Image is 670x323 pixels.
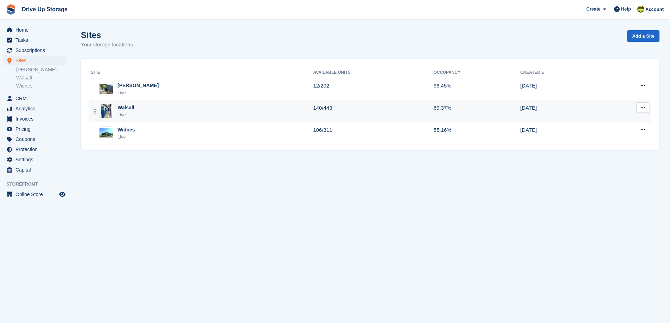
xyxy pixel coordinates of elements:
[15,189,58,199] span: Online Store
[6,4,16,15] img: stora-icon-8386f47178a22dfd0bd8f6a31ec36ba5ce8667c1dd55bd0f319d3a0aa187defe.svg
[4,114,66,124] a: menu
[15,114,58,124] span: Invoices
[313,67,433,78] th: Available Units
[313,78,433,100] td: 12/202
[627,30,659,42] a: Add a Site
[4,155,66,164] a: menu
[19,4,70,15] a: Drive Up Storage
[520,70,546,75] a: Created
[434,100,520,122] td: 69.37%
[4,134,66,144] a: menu
[117,82,159,89] div: [PERSON_NAME]
[15,104,58,114] span: Analytics
[4,25,66,35] a: menu
[15,56,58,65] span: Sites
[15,25,58,35] span: Home
[645,6,664,13] span: Account
[4,35,66,45] a: menu
[117,134,135,141] div: Live
[4,189,66,199] a: menu
[117,104,134,111] div: Walsall
[16,66,66,73] a: [PERSON_NAME]
[117,111,134,118] div: Live
[117,89,159,96] div: Live
[15,93,58,103] span: CRM
[16,83,66,89] a: Widnes
[15,35,58,45] span: Tasks
[520,122,603,144] td: [DATE]
[100,84,113,94] img: Image of Stroud site
[434,122,520,144] td: 55.16%
[15,144,58,154] span: Protection
[520,100,603,122] td: [DATE]
[434,67,520,78] th: Occupancy
[117,126,135,134] div: Widnes
[4,56,66,65] a: menu
[621,6,631,13] span: Help
[81,30,133,40] h1: Sites
[15,155,58,164] span: Settings
[6,181,70,188] span: Storefront
[15,45,58,55] span: Subscriptions
[520,78,603,100] td: [DATE]
[15,165,58,175] span: Capital
[4,165,66,175] a: menu
[4,104,66,114] a: menu
[58,190,66,199] a: Preview store
[15,124,58,134] span: Pricing
[4,45,66,55] a: menu
[100,128,113,138] img: Image of Widnes site
[4,144,66,154] a: menu
[16,75,66,81] a: Walsall
[637,6,644,13] img: Lindsay Dawes
[4,124,66,134] a: menu
[89,67,313,78] th: Site
[313,122,433,144] td: 106/311
[313,100,433,122] td: 140/443
[4,93,66,103] a: menu
[586,6,600,13] span: Create
[434,78,520,100] td: 96.45%
[81,41,133,49] p: Your storage locations
[15,134,58,144] span: Coupons
[101,104,111,118] img: Image of Walsall site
